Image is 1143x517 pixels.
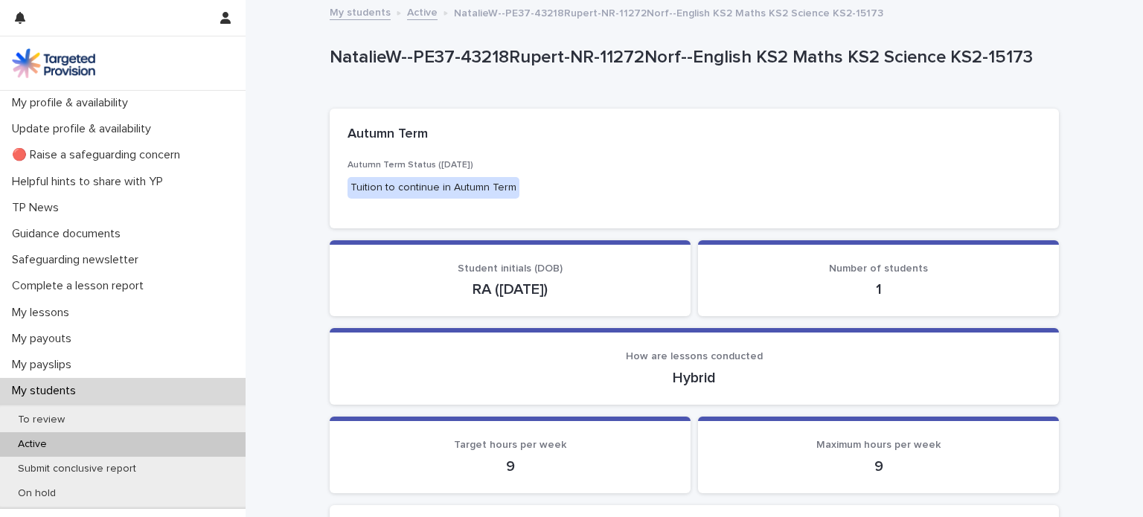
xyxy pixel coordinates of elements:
p: Safeguarding newsletter [6,253,150,267]
p: Hybrid [348,369,1041,387]
span: How are lessons conducted [626,351,763,362]
p: My students [6,384,88,398]
p: Helpful hints to share with YP [6,175,175,189]
p: On hold [6,487,68,500]
span: Autumn Term Status ([DATE]) [348,161,473,170]
span: Maximum hours per week [816,440,941,450]
span: Student initials (DOB) [458,263,563,274]
span: Number of students [829,263,928,274]
p: RA ([DATE]) [348,280,673,298]
a: My students [330,3,391,20]
p: NatalieW--PE37-43218Rupert-NR-11272Norf--English KS2 Maths KS2 Science KS2-15173 [330,47,1053,68]
div: Tuition to continue in Autumn Term [348,177,519,199]
p: My profile & availability [6,96,140,110]
p: To review [6,414,77,426]
p: 9 [716,457,1041,475]
p: My lessons [6,306,81,320]
p: 🔴 Raise a safeguarding concern [6,148,192,162]
a: Active [407,3,438,20]
p: NatalieW--PE37-43218Rupert-NR-11272Norf--English KS2 Maths KS2 Science KS2-15173 [454,4,883,20]
h2: Autumn Term [348,126,428,143]
span: Target hours per week [454,440,566,450]
p: Submit conclusive report [6,463,148,475]
img: M5nRWzHhSzIhMunXDL62 [12,48,95,78]
p: 9 [348,457,673,475]
p: TP News [6,201,71,215]
p: My payslips [6,358,83,372]
p: Active [6,438,59,451]
p: Update profile & availability [6,122,163,136]
p: Complete a lesson report [6,279,156,293]
p: My payouts [6,332,83,346]
p: Guidance documents [6,227,132,241]
p: 1 [716,280,1041,298]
